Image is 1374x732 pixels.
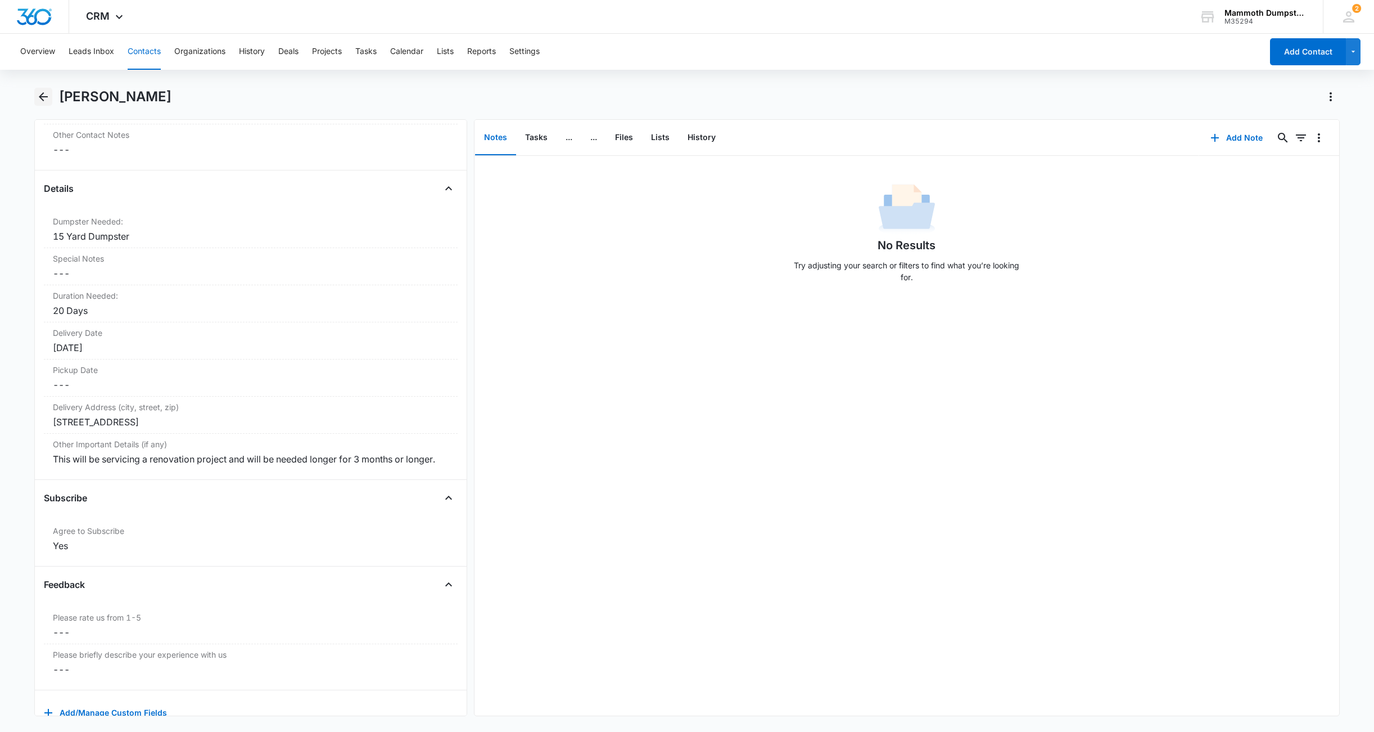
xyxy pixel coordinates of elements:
[69,34,114,70] button: Leads Inbox
[44,124,458,161] div: Other Contact Notes---
[475,120,516,155] button: Notes
[53,649,449,661] label: Please briefly describe your experience with us
[606,120,642,155] button: Files
[53,253,449,264] label: Special Notes
[53,378,449,392] dd: ---
[53,415,449,429] div: [STREET_ADDRESS]
[44,360,458,397] div: Pickup Date---
[44,397,458,434] div: Delivery Address (city, street, zip)[STREET_ADDRESS]
[53,215,449,227] label: Dumpster Needed:
[878,237,935,254] h1: No Results
[642,120,679,155] button: Lists
[44,644,458,681] div: Please briefly describe your experience with us---
[53,290,449,302] label: Duration Needed:
[44,712,167,721] a: Add/Manage Custom Fields
[53,327,449,339] label: Delivery Date
[1224,17,1307,25] div: account id
[44,322,458,360] div: Delivery Date[DATE]
[53,626,449,639] dd: ---
[879,181,935,237] img: No Data
[467,34,496,70] button: Reports
[581,120,606,155] button: ...
[174,34,225,70] button: Organizations
[390,34,423,70] button: Calendar
[44,699,167,726] button: Add/Manage Custom Fields
[53,401,449,413] label: Delivery Address (city, street, zip)
[53,539,449,553] div: Yes
[1199,124,1274,151] button: Add Note
[53,129,449,141] label: Other Contact Notes
[44,248,458,285] div: Special Notes---
[355,34,377,70] button: Tasks
[86,10,110,22] span: CRM
[53,612,449,623] label: Please rate us from 1-5
[59,88,171,105] h1: [PERSON_NAME]
[44,182,74,195] h4: Details
[278,34,299,70] button: Deals
[1292,129,1310,147] button: Filters
[53,304,449,317] div: 20 Days
[44,578,85,591] h4: Feedback
[44,520,458,557] div: Agree to SubscribeYes
[128,34,161,70] button: Contacts
[239,34,265,70] button: History
[1274,129,1292,147] button: Search...
[44,491,87,505] h4: Subscribe
[34,88,52,106] button: Back
[44,607,458,644] div: Please rate us from 1-5---
[53,452,449,466] div: This will be servicing a renovation project and will be needed longer for 3 months or longer.
[44,211,458,248] div: Dumpster Needed:15 Yard Dumpster
[679,120,725,155] button: History
[53,341,449,354] div: [DATE]
[53,525,449,537] label: Agree to Subscribe
[1224,8,1307,17] div: account name
[53,663,449,676] dd: ---
[1322,88,1340,106] button: Actions
[53,143,449,156] dd: ---
[312,34,342,70] button: Projects
[440,179,458,197] button: Close
[1310,129,1328,147] button: Overflow Menu
[440,489,458,507] button: Close
[53,230,449,243] div: 15 Yard Dumpster
[44,285,458,322] div: Duration Needed:20 Days
[53,364,449,376] label: Pickup Date
[1352,4,1361,13] div: notifications count
[1270,38,1346,65] button: Add Contact
[789,259,1025,283] p: Try adjusting your search or filters to find what you’re looking for.
[509,34,540,70] button: Settings
[516,120,557,155] button: Tasks
[440,576,458,594] button: Close
[44,434,458,470] div: Other Important Details (if any)This will be servicing a renovation project and will be needed lo...
[53,267,449,280] dd: ---
[53,438,449,450] label: Other Important Details (if any)
[557,120,581,155] button: ...
[20,34,55,70] button: Overview
[1352,4,1361,13] span: 2
[437,34,454,70] button: Lists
